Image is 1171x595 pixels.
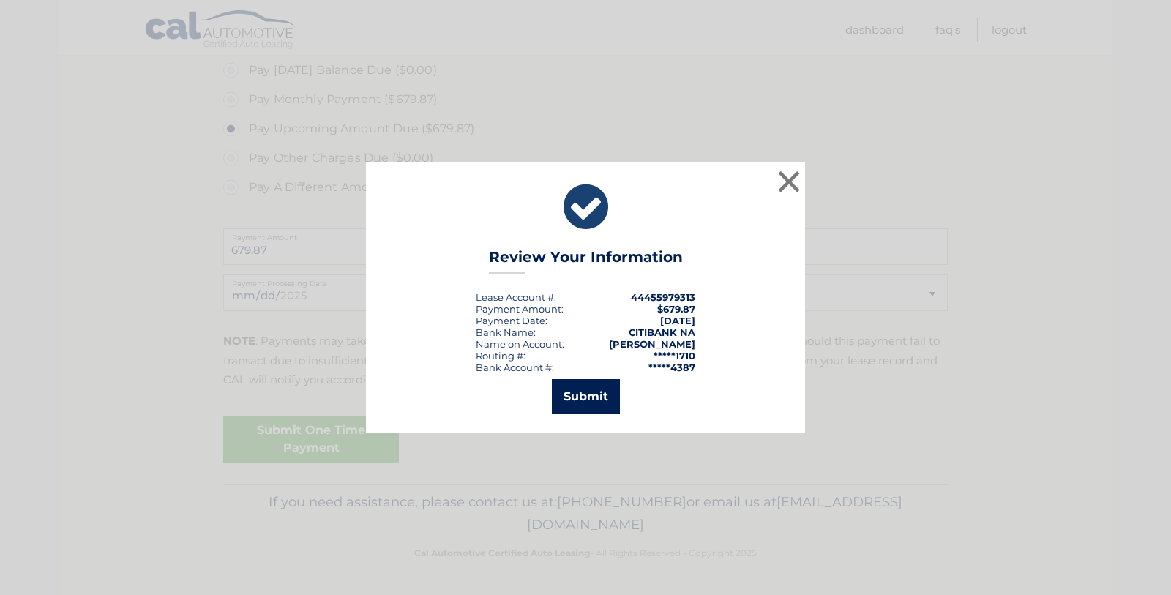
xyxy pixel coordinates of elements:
button: × [774,167,804,196]
strong: CITIBANK NA [629,326,695,338]
div: Lease Account #: [476,291,556,303]
div: Routing #: [476,350,525,362]
strong: [PERSON_NAME] [609,338,695,350]
div: Name on Account: [476,338,564,350]
div: : [476,315,547,326]
div: Bank Account #: [476,362,554,373]
h3: Review Your Information [489,248,683,274]
span: Payment Date [476,315,545,326]
span: $679.87 [657,303,695,315]
strong: 44455979313 [631,291,695,303]
span: [DATE] [660,315,695,326]
div: Bank Name: [476,326,536,338]
div: Payment Amount: [476,303,564,315]
button: Submit [552,379,620,414]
